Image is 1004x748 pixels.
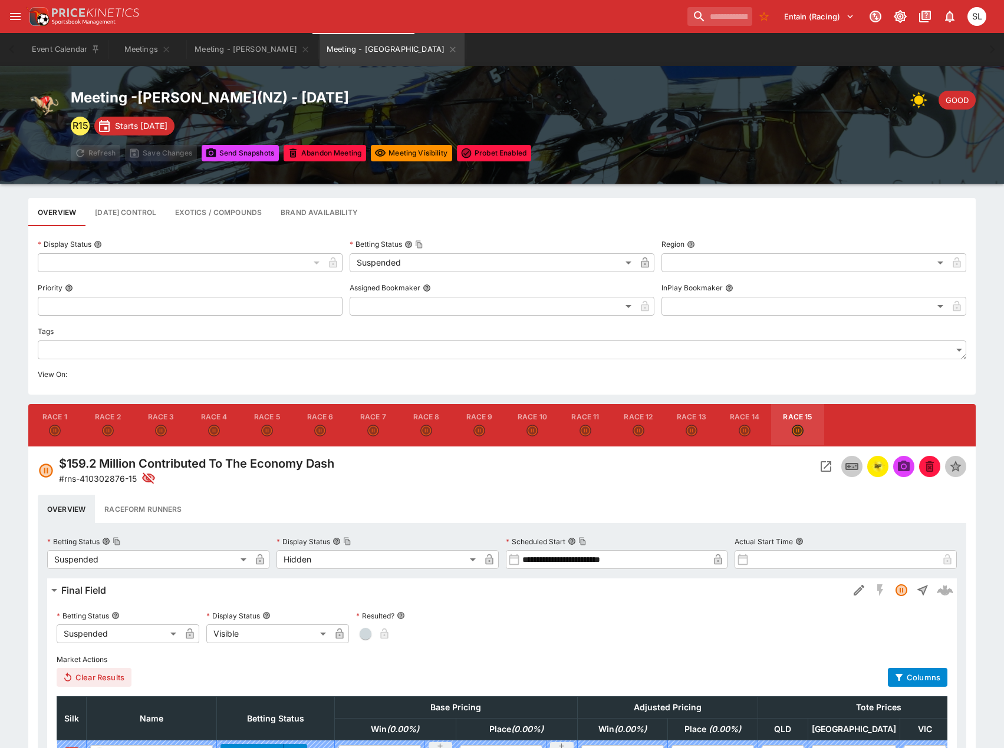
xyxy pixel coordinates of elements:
button: Race 7 [347,404,400,446]
button: Clear Results [57,668,131,687]
svg: Suspended [314,425,326,436]
div: Visible [206,624,330,643]
button: Open Event [815,456,837,477]
button: Overview [38,495,95,523]
button: Event Calendar [25,33,107,66]
button: Race 13 [665,404,718,446]
img: Sportsbook Management [52,19,116,25]
button: Betting StatusCopy To Clipboard [102,537,110,545]
svg: Suspended [526,425,538,436]
button: open drawer [5,6,26,27]
svg: Suspended [792,425,804,436]
th: Place [667,719,758,740]
p: Display Status [206,611,260,621]
div: Hidden [276,550,480,569]
p: Display Status [38,239,91,249]
th: Betting Status [217,697,335,740]
svg: Suspended [102,425,114,436]
div: basic tabs example [38,495,966,523]
h6: Final Field [61,584,106,597]
em: ( 0.00 %) [614,724,647,734]
p: Betting Status [57,611,109,621]
button: Race 10 [506,404,559,446]
h2: Meeting - [PERSON_NAME] ( NZ ) - [DATE] [71,88,531,107]
button: Region [687,240,695,249]
img: racingform.png [871,460,885,473]
button: Documentation [914,6,936,27]
button: Meeting - Addington [320,33,465,66]
button: Copy To Clipboard [113,537,121,545]
svg: Suspended [580,425,591,436]
button: Scheduled StartCopy To Clipboard [568,537,576,545]
button: Assigned Bookmaker [423,284,431,292]
svg: Hidden [141,471,156,485]
button: Meetings [110,33,185,66]
th: Silk [57,697,87,740]
button: Race 5 [241,404,294,446]
button: Notifications [939,6,960,27]
button: Set Featured Event [945,456,966,477]
div: Suspended [350,253,636,272]
svg: Suspended [38,462,54,479]
div: Suspended [47,550,251,569]
button: Raceform Runners [95,495,191,523]
svg: Suspended [420,425,432,436]
button: Race 3 [134,404,187,446]
button: Resulted? [397,611,405,620]
svg: Suspended [686,425,697,436]
th: [GEOGRAPHIC_DATA] [808,719,900,740]
button: Meeting - Hatrick Straight [187,33,317,66]
img: greyhound_racing.png [28,88,61,121]
p: Scheduled Start [506,537,565,547]
input: search [687,7,752,26]
th: Win [334,719,456,740]
em: ( 0.00 %) [511,724,544,734]
svg: Suspended [155,425,167,436]
p: Tags [38,326,54,336]
div: racingform [871,459,885,474]
button: Toggle ProBet for every event in this meeting [457,145,531,161]
p: Actual Start Time [735,537,793,547]
button: Set all events in meeting to specified visibility [371,145,452,161]
button: Race 1 [28,404,81,446]
div: Weather: null [910,88,934,112]
em: ( 0.00 %) [387,724,419,734]
button: Race 6 [294,404,347,446]
img: PriceKinetics Logo [26,5,50,28]
svg: Suspended [633,425,644,436]
p: Priority [38,283,62,293]
th: Name [87,697,217,740]
th: VIC [900,719,950,740]
button: No Bookmarks [755,7,773,26]
p: InPlay Bookmaker [661,283,723,293]
button: Race 8 [400,404,453,446]
h4: $159.2 Million Contributed To The Economy Dash [59,456,334,471]
button: Priority [65,284,73,292]
div: Suspended [57,624,180,643]
button: Edit Detail [848,580,870,601]
p: Copy To Clipboard [59,472,137,485]
th: Win [577,719,667,740]
button: Singa Livett [964,4,990,29]
button: racingform [867,456,888,477]
label: Market Actions [57,650,947,668]
button: Mark all events in meeting as closed and abandoned. [284,145,366,161]
th: Adjusted Pricing [577,697,758,719]
button: Display StatusCopy To Clipboard [333,537,341,545]
div: Track Condition: GOOD [939,91,976,110]
button: Race 9 [453,404,506,446]
button: Suspended [891,580,912,601]
button: Columns [888,668,947,687]
th: QLD [758,719,808,740]
p: Resulted? [356,611,394,621]
button: Race 15 [771,404,824,446]
button: Actual Start Time [795,537,804,545]
span: Mark an event as closed and abandoned. [919,460,940,472]
button: Select Tenant [777,7,861,26]
th: Tote Prices [758,697,1000,719]
button: Race 14 [718,404,771,446]
button: SGM Disabled [870,580,891,601]
svg: Suspended [894,583,908,597]
img: sun.png [910,88,934,112]
button: Race 4 [187,404,241,446]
